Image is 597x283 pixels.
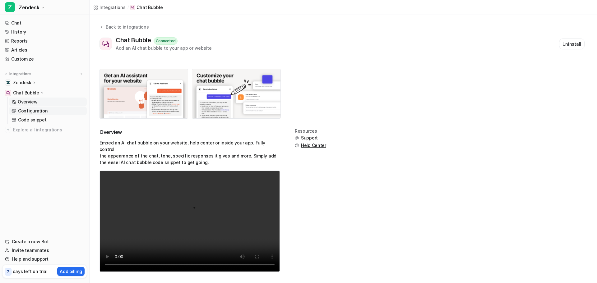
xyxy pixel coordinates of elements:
button: Support [295,135,326,141]
span: / [127,5,129,10]
button: Help Center [295,142,326,148]
a: Configuration [9,107,87,115]
a: Create a new Bot [2,237,87,246]
a: Chat [2,19,87,27]
div: Add an AI chat bubble to your app or website [116,45,212,51]
img: expand menu [4,72,8,76]
p: Chat Bubble [137,4,163,11]
a: History [2,28,87,36]
img: explore all integrations [5,127,11,133]
span: Support [301,135,318,141]
button: Back to integrations [99,24,149,36]
a: Code snippet [9,116,87,124]
p: Code snippet [18,117,47,123]
a: Explore all integrations [2,126,87,134]
p: 7 [7,269,9,275]
p: Chat Bubble [13,90,39,96]
a: Chat Bubble [130,4,163,11]
div: Back to integrations [104,24,149,30]
div: Connected [154,37,178,45]
a: Customize [2,55,87,63]
span: Help Center [301,142,326,148]
h2: Overview [99,129,280,136]
p: Add billing [60,268,82,275]
div: Integrations [99,4,126,11]
button: Integrations [2,71,33,77]
p: Overview [18,99,38,105]
img: Zendesk [6,81,10,84]
img: support.svg [295,143,299,148]
video: Your browser does not support the video tag. [99,171,280,272]
a: Articles [2,46,87,54]
a: Reports [2,37,87,45]
a: Overview [9,98,87,106]
a: Integrations [93,4,126,11]
span: Zendesk [19,3,39,12]
button: Uninstall [559,39,585,49]
div: Chat Bubble [116,36,154,44]
a: Invite teammates [2,246,87,255]
span: Z [5,2,15,12]
img: support.svg [295,136,299,140]
a: Help and support [2,255,87,263]
span: Explore all integrations [13,125,84,135]
p: Configuration [18,108,48,114]
p: Zendesk [13,80,31,86]
img: Chat Bubble [6,91,10,95]
button: Add billing [57,267,85,276]
div: Resources [295,129,326,134]
p: Embed an AI chat bubble on your website, help center or inside your app. Fully control the appear... [99,139,280,166]
img: menu_add.svg [79,72,83,76]
p: Integrations [9,71,31,76]
p: days left on trial [13,268,48,275]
